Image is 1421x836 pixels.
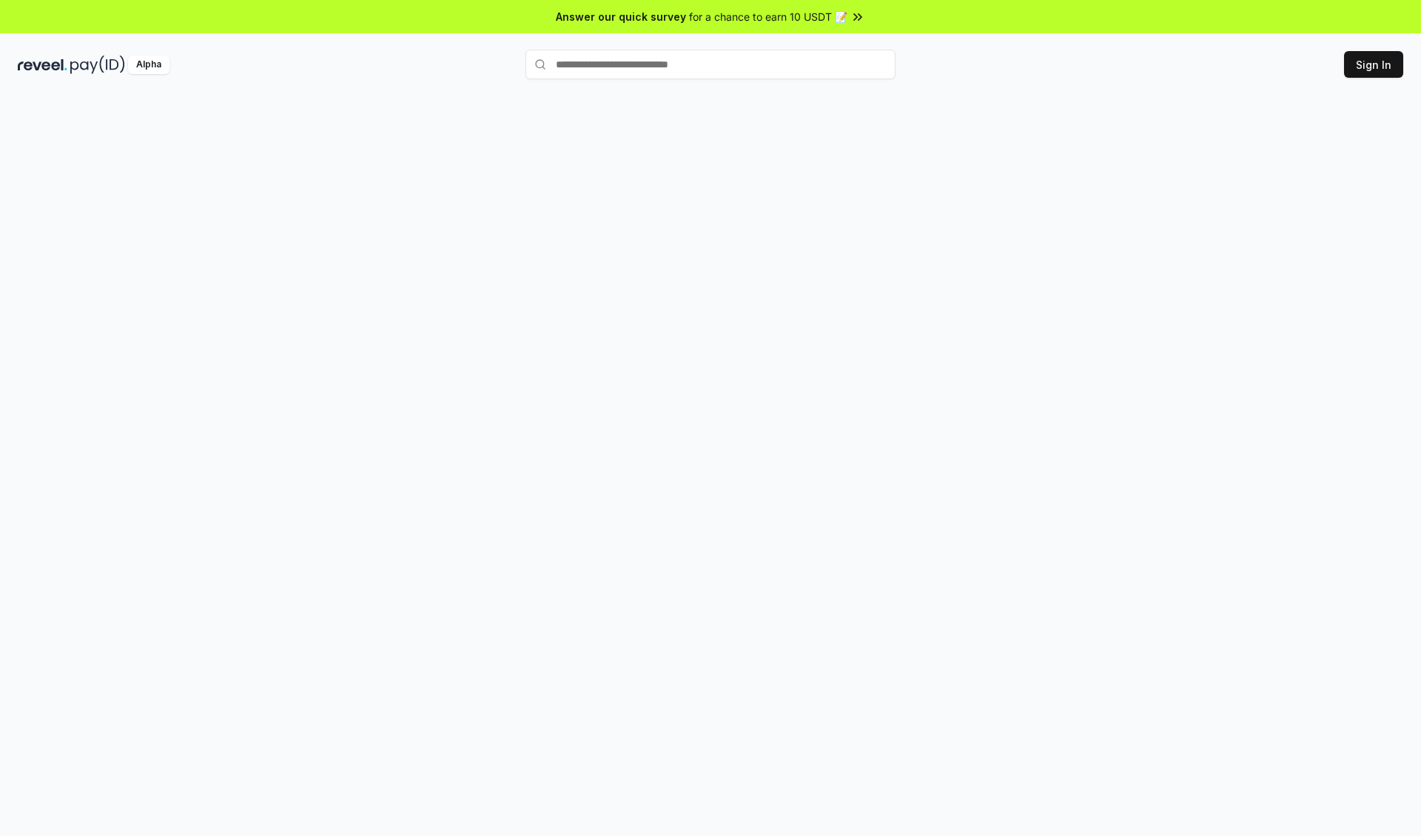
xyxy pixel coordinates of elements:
button: Sign In [1344,51,1403,78]
span: for a chance to earn 10 USDT 📝 [689,9,847,24]
img: pay_id [70,56,125,74]
div: Alpha [128,56,169,74]
span: Answer our quick survey [556,9,686,24]
img: reveel_dark [18,56,67,74]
